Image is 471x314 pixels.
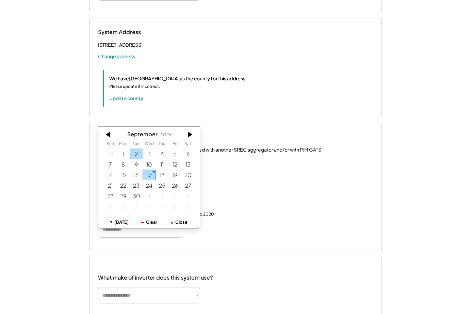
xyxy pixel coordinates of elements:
div: 9/14/2025 [104,170,117,180]
div: 9/16/2025 [130,170,143,180]
div: 10/06/2025 [117,202,130,212]
div: 9/28/2025 [104,191,117,202]
div: 9/12/2025 [168,159,181,170]
th: Monday [117,141,130,148]
button: Clear [134,216,164,228]
div: 10/08/2025 [143,202,156,212]
div: 9/01/2025 [117,148,130,159]
div: 9/10/2025 [143,159,156,170]
div: 9/13/2025 [181,159,194,170]
button: [DATE] [104,216,134,228]
div: What make of inverter does this system use? [98,267,213,283]
div: [STREET_ADDRESS] [98,41,143,49]
div: 9/27/2025 [181,180,194,191]
div: We have as the county for this address [109,75,245,82]
th: Sunday [104,141,117,148]
button: Update county [109,95,143,101]
div: September [127,131,158,137]
th: Wednesday [143,141,156,148]
th: Tuesday [130,141,143,148]
div: 9/06/2025 [181,148,194,159]
div: 9/26/2025 [168,180,181,191]
button: Change address [98,53,135,60]
div: 2025 [160,132,171,137]
th: Friday [168,141,181,148]
div: 10/01/2025 [143,191,156,202]
div: 9/08/2025 [117,159,130,170]
div: 9/29/2025 [117,191,130,202]
div: 9/03/2025 [143,148,156,159]
div: 9/02/2025 [130,148,143,159]
div: Jump to 2020 [187,211,214,217]
div: This system has been previously registered with another SREC aggregator and/or with PJM GATS [110,146,321,153]
div: 9/15/2025 [117,170,130,180]
div: 9/23/2025 [130,180,143,191]
div: Please update if incorrect. [109,83,160,90]
div: 9/20/2025 [181,170,194,180]
div: 9/04/2025 [156,148,168,159]
div: 9/11/2025 [156,159,168,170]
div: System Address [98,29,166,36]
div: 10/07/2025 [130,202,143,212]
div: 9/07/2025 [104,159,117,170]
div: 9/21/2025 [104,180,117,191]
th: Saturday [181,141,194,148]
div: 8/31/2025 [104,148,117,159]
div: 10/02/2025 [156,191,168,202]
div: 10/03/2025 [168,191,181,202]
th: Thursday [156,141,168,148]
div: 9/18/2025 [156,170,168,180]
div: 9/09/2025 [130,159,143,170]
div: 10/10/2025 [168,202,181,212]
div: 10/05/2025 [104,202,117,212]
div: 9/17/2025 [143,170,156,180]
div: 9/22/2025 [117,180,130,191]
div: 9/19/2025 [168,170,181,180]
div: 10/04/2025 [181,191,194,202]
u: [GEOGRAPHIC_DATA] [129,75,180,81]
div: 10/09/2025 [156,202,168,212]
div: 10/11/2025 [181,202,194,212]
div: 9/24/2025 [143,180,156,191]
div: 9/05/2025 [168,148,181,159]
div: 9/25/2025 [156,180,168,191]
button: Close [164,216,194,228]
div: 9/30/2025 [130,191,143,202]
